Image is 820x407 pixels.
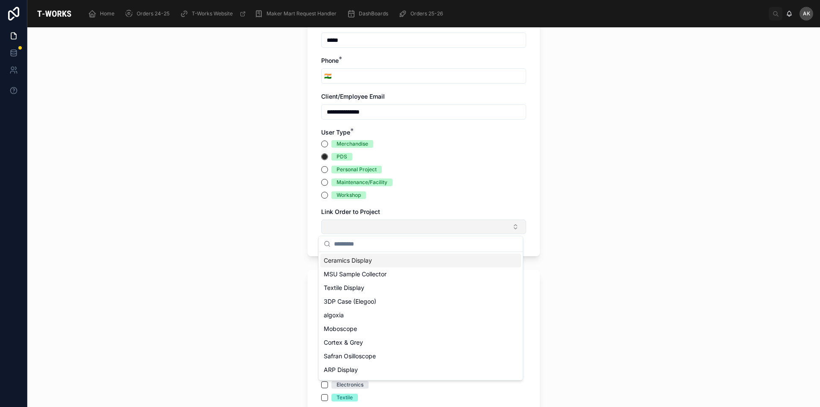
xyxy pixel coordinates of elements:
div: Textile [337,394,353,401]
div: Electronics [337,381,363,389]
span: Maker Mart Request Handler [266,10,337,17]
button: Select Button [322,68,334,84]
span: DashBoards [359,10,388,17]
span: User Type [321,129,350,136]
div: Suggestions [319,252,523,380]
img: App logo [34,7,74,20]
span: AK [803,10,810,17]
span: Orders 25-26 [410,10,443,17]
a: Orders 24-25 [122,6,176,21]
span: Phone [321,57,339,64]
span: Home [100,10,114,17]
div: scrollable content [81,4,769,23]
span: T-Works Website [192,10,233,17]
div: Workshop [337,191,361,199]
a: DashBoards [344,6,394,21]
div: Merchandise [337,140,368,148]
a: Orders 25-26 [396,6,449,21]
div: Maintenance/Facility [337,179,387,186]
a: Home [85,6,120,21]
span: 🇮🇳 [324,72,331,80]
span: MSU Sample Collector [324,270,387,278]
button: Select Button [321,220,526,234]
span: Link Order to Project [321,208,380,215]
span: Ceramics Display [324,256,372,265]
span: Client/Employee Email [321,93,385,100]
span: 3DP Case (Elegoo) [324,297,376,306]
a: T-Works Website [177,6,250,21]
span: Orders 24-25 [137,10,170,17]
a: Maker Mart Request Handler [252,6,343,21]
span: Cortex & Grey [324,338,363,347]
span: algoxia [324,311,344,319]
span: ARP Display [324,366,358,374]
span: Moboscope [324,325,357,333]
span: Textile Display [324,284,364,292]
div: Personal Project [337,166,377,173]
div: PDS [337,153,347,161]
span: FOFO [324,379,340,388]
span: Safran Osilloscope [324,352,376,360]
